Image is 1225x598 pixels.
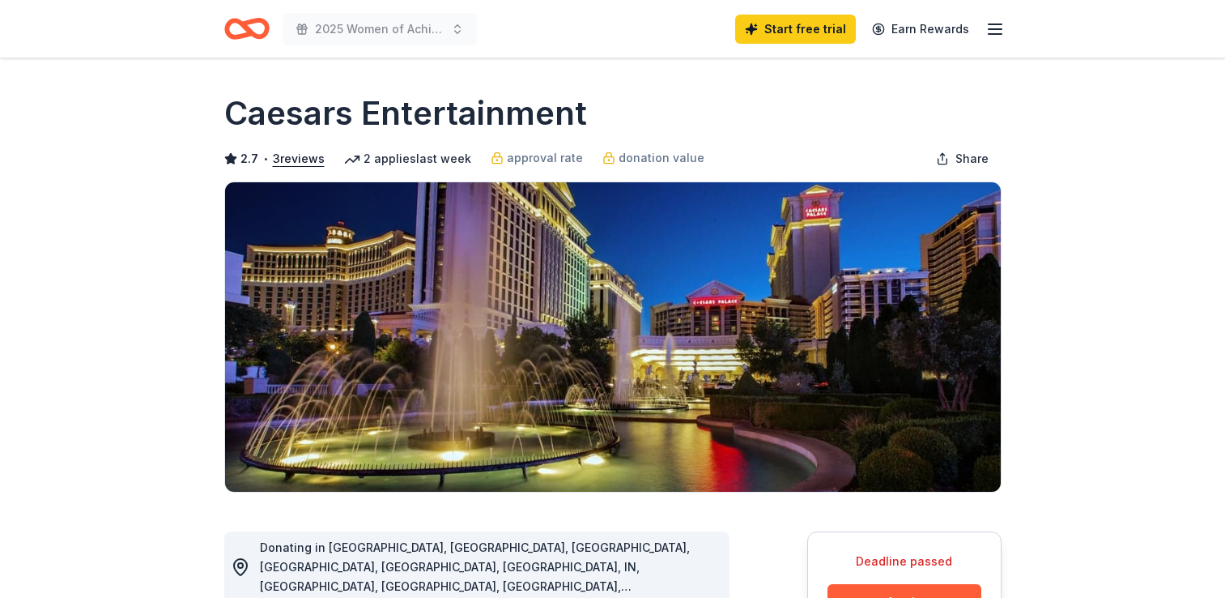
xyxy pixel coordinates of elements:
[273,149,325,169] button: 3reviews
[262,152,268,165] span: •
[344,149,471,169] div: 2 applies last week
[240,149,258,169] span: 2.7
[225,182,1001,492] img: Image for Caesars Entertainment
[602,148,704,168] a: donation value
[315,19,444,39] span: 2025 Women of Achievement Awards Silent Auction
[827,552,981,571] div: Deadline passed
[735,15,856,44] a: Start free trial
[619,148,704,168] span: donation value
[224,91,587,136] h1: Caesars Entertainment
[507,148,583,168] span: approval rate
[491,148,583,168] a: approval rate
[955,149,989,169] span: Share
[283,13,477,45] button: 2025 Women of Achievement Awards Silent Auction
[224,10,270,48] a: Home
[862,15,979,44] a: Earn Rewards
[923,143,1002,175] button: Share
